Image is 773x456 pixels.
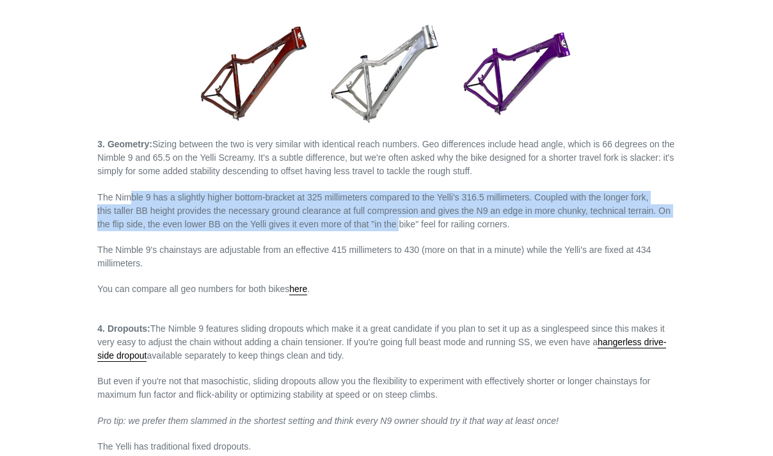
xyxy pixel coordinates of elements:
[97,375,675,402] p: But even if you're not that masochistic, sliding dropouts allow you the flexibility to experiment...
[97,282,675,296] p: You can compare all geo numbers for both bikes .
[97,191,675,231] p: The Nimble 9 has a slightly higher bottom-bracket at 325 millimeters compared to the Yelli's 316....
[97,323,150,334] strong: 4. Dropouts:
[289,284,307,295] a: here
[97,139,152,149] strong: 3. Geometry:
[97,138,675,178] p: Sizing between the two is very similar with identical reach numbers. Geo differences include head...
[97,243,675,270] p: The Nimble 9's chainstays are adjustable from an effective 415 millimeters to 430 (more on that i...
[97,337,666,362] a: hangerless drive-side dropout
[97,440,675,453] p: The Yelli has traditional fixed dropouts.
[97,416,559,426] em: Pro tip: we prefer them slammed in the shortest setting and think every N9 owner should try it th...
[97,309,675,362] p: The Nimble 9 features sliding dropouts which make it a great candidate if you plan to set it up a...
